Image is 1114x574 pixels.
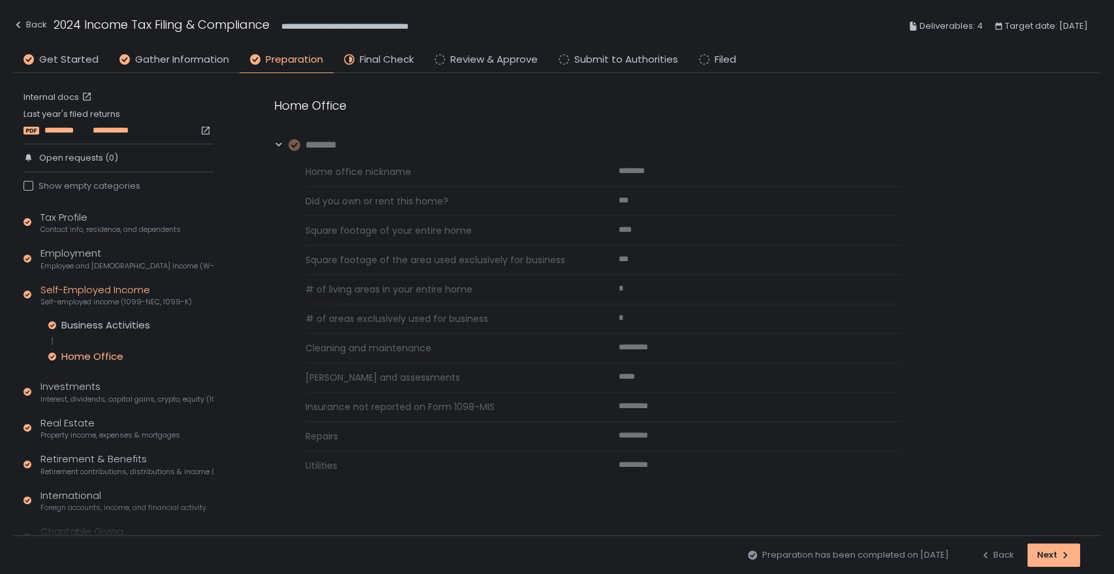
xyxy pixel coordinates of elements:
[39,152,118,164] span: Open requests (0)
[40,297,192,307] span: Self-employed income (1099-NEC, 1099-K)
[305,312,587,325] span: # of areas exclusively used for business
[39,52,99,67] span: Get Started
[1005,18,1088,34] span: Target date: [DATE]
[274,97,901,114] div: Home Office
[1027,543,1080,567] button: Next
[40,488,206,513] div: International
[305,283,587,296] span: # of living areas in your entire home
[61,319,150,332] div: Business Activities
[305,342,587,355] span: Cleaning and maintenance
[305,253,587,266] span: Square footage of the area used exclusively for business
[920,18,983,34] span: Deliverables: 4
[980,549,1014,561] div: Back
[305,224,587,237] span: Square footage of your entire home
[1037,549,1070,561] div: Next
[135,52,229,67] span: Gather Information
[980,543,1014,567] button: Back
[40,225,181,234] span: Contact info, residence, and dependents
[23,108,213,136] div: Last year's filed returns
[54,16,270,33] h1: 2024 Income Tax Filing & Compliance
[305,165,587,178] span: Home office nickname
[762,549,949,561] span: Preparation has been completed on [DATE]
[305,430,587,443] span: Repairs
[40,246,213,271] div: Employment
[450,52,538,67] span: Review & Approve
[23,91,95,103] a: Internal docs
[61,350,123,363] div: Home Office
[40,524,148,549] div: Charitable Giving
[574,52,678,67] span: Submit to Authorities
[13,17,47,33] div: Back
[305,459,587,472] span: Utilities
[40,394,213,404] span: Interest, dividends, capital gains, crypto, equity (1099s, K-1s)
[13,16,47,37] button: Back
[305,400,587,413] span: Insurance not reported on Form 1098-MIS
[40,430,180,440] span: Property income, expenses & mortgages
[40,416,180,441] div: Real Estate
[305,195,587,208] span: Did you own or rent this home?
[40,283,192,308] div: Self-Employed Income
[40,210,181,235] div: Tax Profile
[305,371,587,384] span: [PERSON_NAME] and assessments
[360,52,414,67] span: Final Check
[40,467,213,477] span: Retirement contributions, distributions & income (1099-R, 5498)
[40,261,213,271] span: Employee and [DEMOGRAPHIC_DATA] income (W-2s)
[40,503,206,513] span: Foreign accounts, income, and financial activity
[40,452,213,477] div: Retirement & Benefits
[266,52,323,67] span: Preparation
[715,52,736,67] span: Filed
[40,379,213,404] div: Investments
